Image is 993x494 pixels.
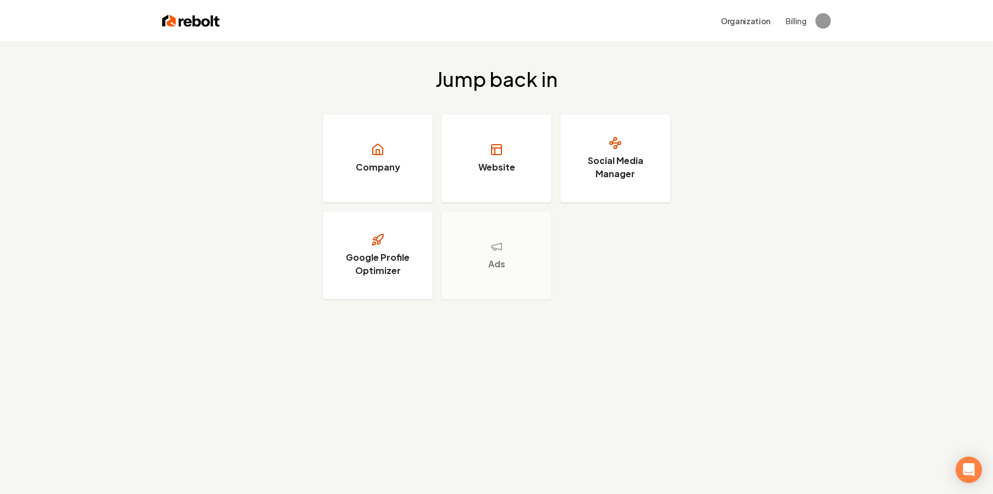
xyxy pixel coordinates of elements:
[356,161,400,174] h3: Company
[442,114,551,202] a: Website
[323,211,433,299] a: Google Profile Optimizer
[336,251,419,277] h3: Google Profile Optimizer
[815,13,831,29] button: Open user button
[714,11,777,31] button: Organization
[488,257,505,271] h3: Ads
[574,154,657,180] h3: Social Media Manager
[815,13,831,29] img: Cardona Builders
[786,15,807,26] button: Billing
[435,68,558,90] h2: Jump back in
[956,457,982,483] div: Open Intercom Messenger
[478,161,515,174] h3: Website
[323,114,433,202] a: Company
[162,13,220,29] img: Rebolt Logo
[560,114,670,202] a: Social Media Manager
